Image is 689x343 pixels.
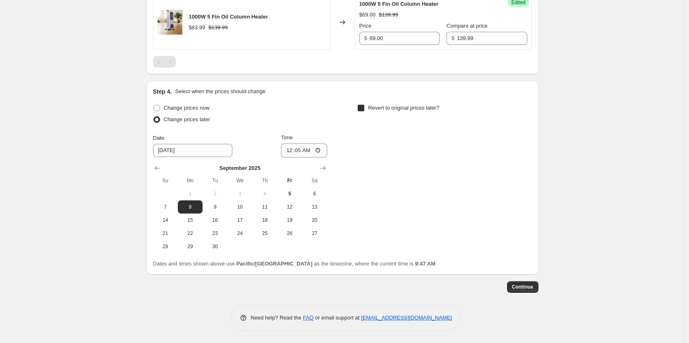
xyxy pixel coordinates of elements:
[178,174,203,187] th: Monday
[251,315,303,321] span: Need help? Read the
[203,214,227,227] button: Tuesday September 16 2025
[181,243,199,250] span: 29
[153,240,178,253] button: Sunday September 28 2025
[256,177,274,184] span: Th
[368,105,439,111] span: Revert to original prices later?
[189,23,205,32] div: $83.99
[305,230,323,237] span: 27
[281,134,293,141] span: Time
[252,174,277,187] th: Thursday
[317,162,329,174] button: Show next month, October 2025
[359,11,376,19] div: $69.00
[206,243,224,250] span: 30
[156,217,175,223] span: 14
[302,174,327,187] th: Saturday
[178,214,203,227] button: Monday September 15 2025
[227,227,252,240] button: Wednesday September 24 2025
[181,190,199,197] span: 1
[252,187,277,200] button: Thursday September 4 2025
[153,135,164,141] span: Date
[153,56,176,68] nav: Pagination
[189,14,268,20] span: 1000W 5 Fin Oil Column Heater
[153,174,178,187] th: Sunday
[359,1,439,7] span: 1000W 5 Fin Oil Column Heater
[277,214,302,227] button: Friday September 19 2025
[206,190,224,197] span: 2
[415,261,435,267] b: 9:47 AM
[178,240,203,253] button: Monday September 29 2025
[277,174,302,187] th: Friday
[451,35,454,41] span: $
[446,23,488,29] span: Compare at price
[302,227,327,240] button: Saturday September 27 2025
[512,284,533,290] span: Continue
[156,243,175,250] span: 28
[236,261,312,267] b: Pacific/[GEOGRAPHIC_DATA]
[158,10,182,35] img: Untitleddesign_b1d20a89-2524-42c7-9263-4ef1681464af_80x.png
[153,87,172,96] h2: Step 4.
[231,190,249,197] span: 3
[231,217,249,223] span: 17
[305,190,323,197] span: 6
[507,281,538,293] button: Continue
[203,174,227,187] th: Tuesday
[281,190,299,197] span: 5
[252,227,277,240] button: Thursday September 25 2025
[153,214,178,227] button: Sunday September 14 2025
[364,35,367,41] span: $
[203,227,227,240] button: Tuesday September 23 2025
[256,204,274,210] span: 11
[305,217,323,223] span: 20
[181,204,199,210] span: 8
[181,217,199,223] span: 15
[206,230,224,237] span: 23
[252,214,277,227] button: Thursday September 18 2025
[231,230,249,237] span: 24
[156,204,175,210] span: 7
[379,11,398,19] strike: $139.99
[208,23,228,32] strike: $139.99
[227,174,252,187] th: Wednesday
[281,204,299,210] span: 12
[203,200,227,214] button: Tuesday September 9 2025
[164,116,210,122] span: Change prices later
[256,190,274,197] span: 4
[303,315,314,321] a: FAQ
[178,200,203,214] button: Monday September 8 2025
[227,187,252,200] button: Wednesday September 3 2025
[178,227,203,240] button: Monday September 22 2025
[359,23,372,29] span: Price
[178,187,203,200] button: Monday September 1 2025
[227,214,252,227] button: Wednesday September 17 2025
[203,240,227,253] button: Tuesday September 30 2025
[277,200,302,214] button: Friday September 12 2025
[277,227,302,240] button: Friday September 26 2025
[302,187,327,200] button: Saturday September 6 2025
[153,144,232,157] input: 9/5/2025
[305,177,323,184] span: Sa
[302,200,327,214] button: Saturday September 13 2025
[281,230,299,237] span: 26
[181,230,199,237] span: 22
[153,261,436,267] span: Dates and times shown above use as the timezone, where the current time is
[252,200,277,214] button: Thursday September 11 2025
[175,87,265,96] p: Select when the prices should change
[206,217,224,223] span: 16
[231,204,249,210] span: 10
[281,217,299,223] span: 19
[281,143,327,157] input: 12:00
[151,162,163,174] button: Show previous month, August 2025
[164,105,210,111] span: Change prices now
[156,230,175,237] span: 21
[361,315,452,321] a: [EMAIL_ADDRESS][DOMAIN_NAME]
[227,200,252,214] button: Wednesday September 10 2025
[156,177,175,184] span: Su
[206,204,224,210] span: 9
[206,177,224,184] span: Tu
[256,230,274,237] span: 25
[305,204,323,210] span: 13
[153,227,178,240] button: Sunday September 21 2025
[256,217,274,223] span: 18
[281,177,299,184] span: Fr
[314,315,361,321] span: or email support at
